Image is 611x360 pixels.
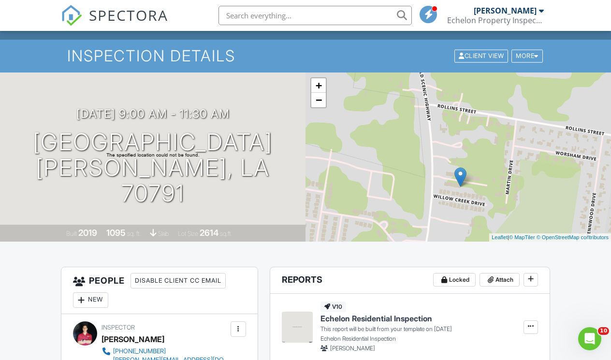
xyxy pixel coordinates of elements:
[61,267,257,314] h3: People
[578,327,601,350] iframe: Intercom live chat
[76,107,230,120] h3: [DATE] 9:00 am - 11:30 am
[66,230,77,237] span: Built
[102,346,228,356] a: [PHONE_NUMBER]
[102,332,164,346] div: [PERSON_NAME]
[61,5,82,26] img: The Best Home Inspection Software - Spectora
[598,327,609,335] span: 10
[218,6,412,25] input: Search everything...
[447,15,544,25] div: Echelon Property Inspections
[113,347,166,355] div: [PHONE_NUMBER]
[509,234,535,240] a: © MapTiler
[61,13,168,33] a: SPECTORA
[220,230,232,237] span: sq.ft.
[200,228,218,238] div: 2614
[492,234,508,240] a: Leaflet
[178,230,198,237] span: Lot Size
[454,50,508,63] div: Client View
[311,93,326,107] a: Zoom out
[15,130,290,206] h1: [GEOGRAPHIC_DATA] [PERSON_NAME], LA 70791
[311,78,326,93] a: Zoom in
[511,50,543,63] div: More
[537,234,609,240] a: © OpenStreetMap contributors
[102,324,135,331] span: Inspector
[106,228,126,238] div: 1095
[127,230,141,237] span: sq. ft.
[489,233,611,242] div: |
[453,52,510,59] a: Client View
[73,292,108,308] div: New
[78,228,97,238] div: 2019
[89,5,168,25] span: SPECTORA
[67,47,544,64] h1: Inspection Details
[474,6,537,15] div: [PERSON_NAME]
[131,273,226,288] div: Disable Client CC Email
[158,230,169,237] span: slab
